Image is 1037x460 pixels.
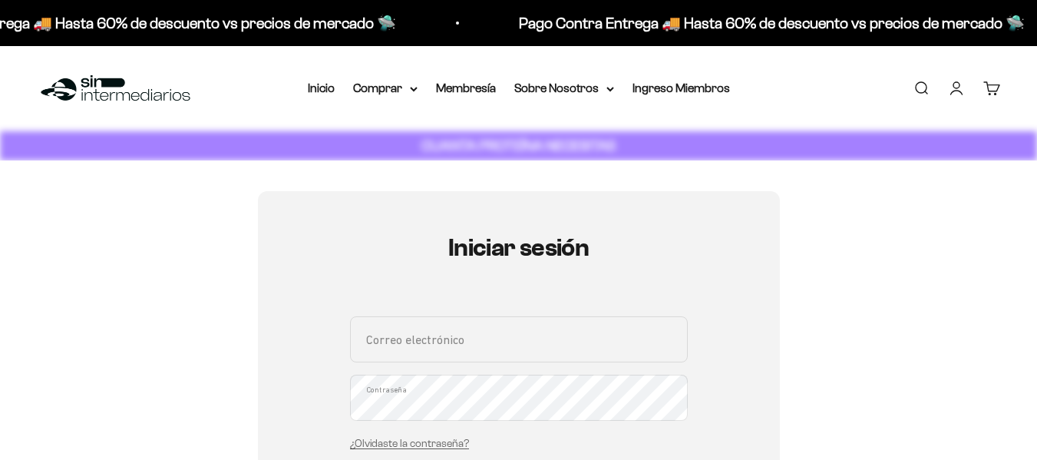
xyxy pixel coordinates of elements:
[308,81,335,94] a: Inicio
[473,11,979,35] p: Pago Contra Entrega 🚚 Hasta 60% de descuento vs precios de mercado 🛸
[436,81,496,94] a: Membresía
[632,81,730,94] a: Ingreso Miembros
[421,137,616,154] strong: CUANTA PROTEÍNA NECESITAS
[350,438,469,449] a: ¿Olvidaste la contraseña?
[514,78,614,98] summary: Sobre Nosotros
[353,78,418,98] summary: Comprar
[350,234,688,261] h1: Iniciar sesión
